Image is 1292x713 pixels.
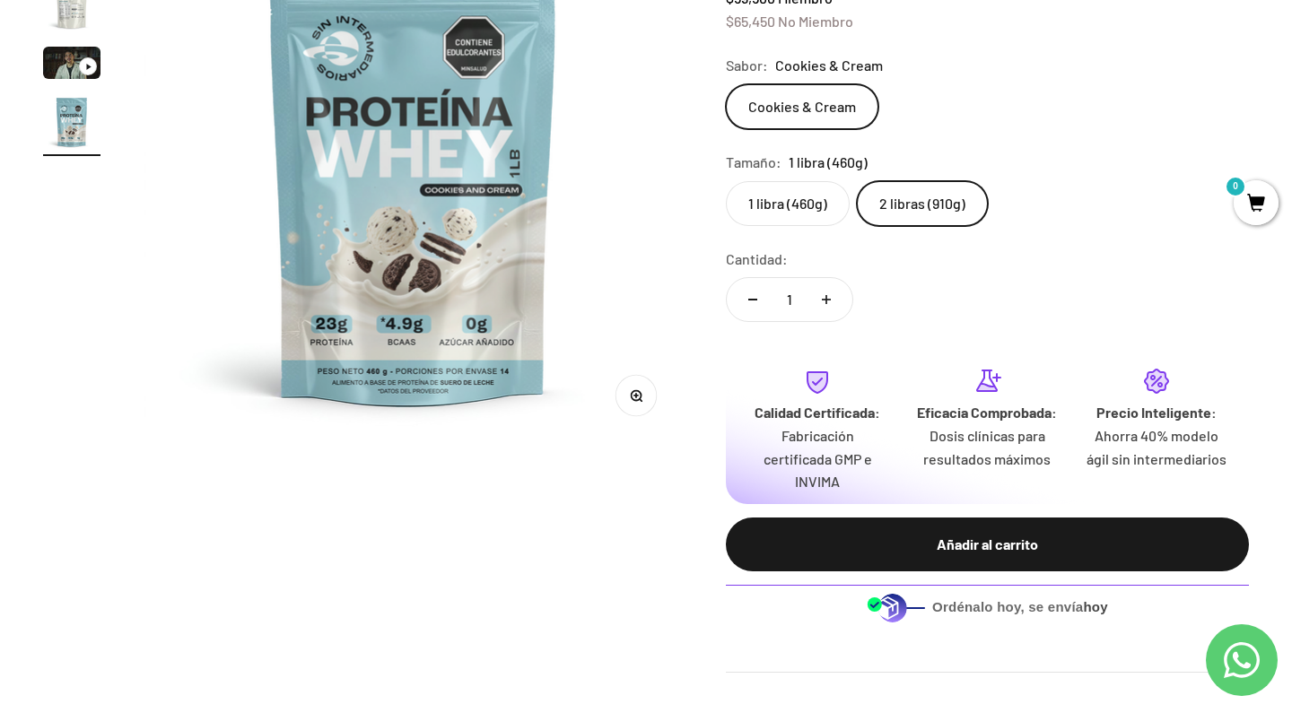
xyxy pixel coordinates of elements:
span: Ordénalo hoy, se envía [932,597,1108,617]
button: Añadir al carrito [726,517,1249,571]
div: Un aval de expertos o estudios clínicos en la página. [22,85,371,134]
img: Despacho sin intermediarios [867,593,925,622]
div: Añadir al carrito [762,533,1213,556]
div: Más detalles sobre la fecha exacta de entrega. [22,138,371,170]
span: No Miembro [778,13,853,30]
label: Cantidad: [726,248,788,271]
legend: Tamaño: [726,151,781,174]
button: Enviar [292,267,371,298]
strong: Eficacia Comprobada: [917,404,1057,421]
legend: Sabor: [726,54,768,77]
p: Dosis clínicas para resultados máximos [917,424,1058,470]
span: Enviar [293,267,370,298]
button: Ir al artículo 4 [43,93,100,156]
p: Ahorra 40% modelo ágil sin intermediarios [1087,424,1227,470]
div: Un mensaje de garantía de satisfacción visible. [22,174,371,205]
span: 1 libra (460g) [789,151,868,174]
img: Proteína Whey - Cookies & Cream [43,93,100,151]
button: Reducir cantidad [727,278,779,321]
span: $65,450 [726,13,775,30]
button: Aumentar cantidad [800,278,852,321]
button: Ir al artículo 3 [43,47,100,84]
b: hoy [1083,599,1107,614]
a: 0 [1234,195,1279,214]
p: ¿Qué te daría la seguridad final para añadir este producto a tu carrito? [22,29,371,70]
span: Cookies & Cream [775,54,883,77]
mark: 0 [1225,176,1246,197]
strong: Precio Inteligente: [1096,404,1217,421]
strong: Calidad Certificada: [755,404,880,421]
p: Fabricación certificada GMP e INVIMA [747,424,888,493]
div: La confirmación de la pureza de los ingredientes. [22,210,371,258]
